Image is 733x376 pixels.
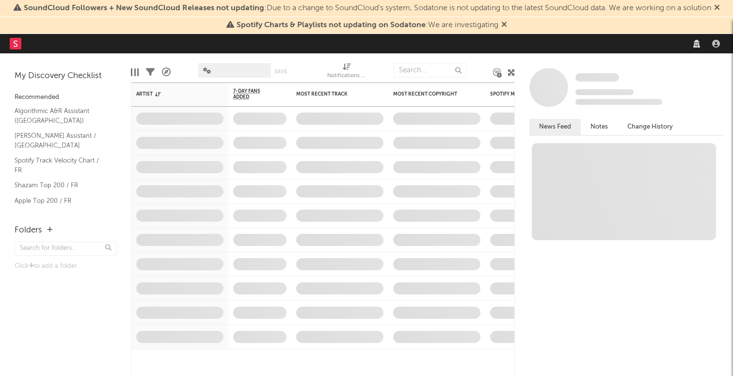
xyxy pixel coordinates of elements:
[501,21,507,29] span: Dismiss
[233,88,272,100] span: 7-Day Fans Added
[618,119,683,135] button: Change History
[15,106,107,126] a: Algorithmic A&R Assistant ([GEOGRAPHIC_DATA])
[15,92,116,103] div: Recommended
[274,69,287,74] button: Save
[575,99,662,105] span: 0 fans last week
[327,70,366,82] div: Notifications (Artist)
[131,58,139,86] div: Edit Columns
[575,73,619,82] a: Some Artist
[15,155,107,175] a: Spotify Track Velocity Chart / FR
[237,21,426,29] span: Spotify Charts & Playlists not updating on Sodatone
[15,196,107,206] a: Apple Top 200 / FR
[24,4,264,12] span: SoundCloud Followers + New SoundCloud Releases not updating
[237,21,498,29] span: : We are investigating
[15,261,116,272] div: Click to add a folder.
[581,119,618,135] button: Notes
[24,4,711,12] span: : Due to a change to SoundCloud's system, Sodatone is not updating to the latest SoundCloud data....
[393,91,466,97] div: Most Recent Copyright
[394,63,466,78] input: Search...
[296,91,369,97] div: Most Recent Track
[15,225,42,236] div: Folders
[575,73,619,82] span: Some Artist
[15,180,107,191] a: Shazam Top 200 / FR
[136,91,209,97] div: Artist
[529,119,581,135] button: News Feed
[15,70,116,82] div: My Discovery Checklist
[575,89,634,95] span: Tracking Since: [DATE]
[162,58,171,86] div: A&R Pipeline
[15,131,107,150] a: [PERSON_NAME] Assistant / [GEOGRAPHIC_DATA]
[327,58,366,86] div: Notifications (Artist)
[146,58,155,86] div: Filters
[714,4,720,12] span: Dismiss
[490,91,563,97] div: Spotify Monthly Listeners
[15,242,116,256] input: Search for folders...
